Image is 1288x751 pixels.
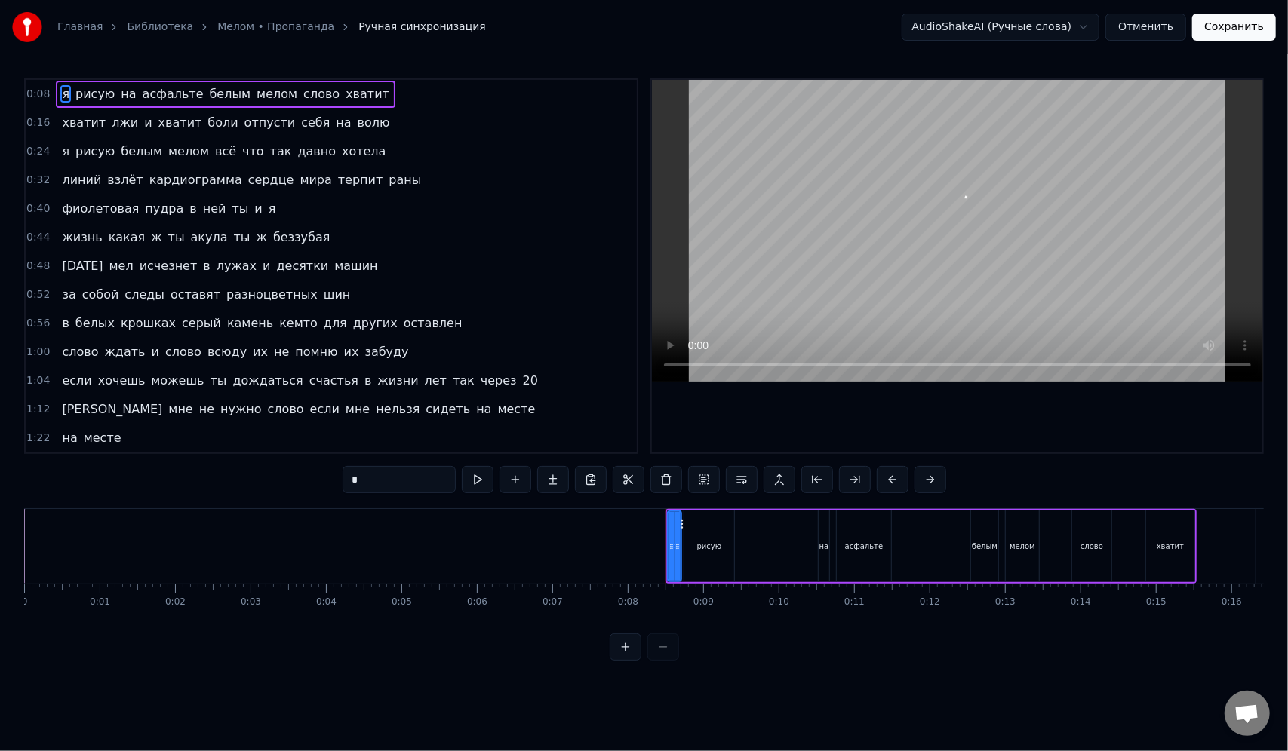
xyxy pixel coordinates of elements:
span: разноцветных [225,286,319,303]
span: линий [60,171,103,189]
span: мелом [255,85,299,103]
span: слово [60,343,100,360]
span: хватит [60,114,107,131]
div: рисую [697,541,722,552]
span: 0:08 [26,87,50,102]
span: на [60,429,78,446]
span: хватит [157,114,204,131]
div: слово [1081,541,1103,552]
span: [PERSON_NAME] [60,400,164,418]
span: 0:16 [26,115,50,130]
div: на [819,541,829,552]
span: ты [209,372,229,389]
span: мне [167,400,194,418]
div: 0:06 [467,596,487,608]
a: Библиотека [127,20,193,35]
span: ты [230,200,250,217]
img: youka [12,12,42,42]
span: забуду [364,343,410,360]
span: 0:48 [26,259,50,274]
span: крошках [119,314,177,332]
span: через [479,372,518,389]
span: жизни [376,372,420,389]
span: рисую [74,85,116,103]
span: рисую [74,143,116,160]
span: терпит [337,171,385,189]
span: если [309,400,341,418]
span: [DATE] [60,257,104,274]
span: 1:12 [26,402,50,417]
span: нужно [219,400,263,418]
span: сидеть [424,400,472,418]
span: в [188,200,198,217]
div: асфальте [845,541,884,552]
nav: breadcrumb [57,20,486,35]
span: слово [266,400,306,418]
span: так [269,143,294,160]
div: 0 [22,596,28,608]
span: Ручная синхронизация [358,20,486,35]
span: мира [298,171,333,189]
div: 0:16 [1222,596,1242,608]
span: нельзя [374,400,421,418]
span: белым [119,143,164,160]
span: акула [189,228,229,246]
span: лужах [215,257,258,274]
span: 0:56 [26,316,50,331]
span: 1:22 [26,431,50,446]
span: фиолетовая [60,200,140,217]
span: если [60,372,93,389]
span: я [60,143,71,160]
a: Главная [57,20,103,35]
span: собой [81,286,121,303]
button: Отменить [1105,14,1186,41]
span: камень [226,314,275,332]
span: мне [344,400,371,418]
span: ждать [103,343,146,360]
span: 0:52 [26,287,50,302]
div: 0:08 [618,596,638,608]
span: так [451,372,476,389]
div: 0:10 [769,596,789,608]
span: какая [107,228,147,246]
span: что [241,143,266,160]
span: 20 [521,372,539,389]
span: серый [180,314,223,332]
a: Открытый чат [1225,691,1270,736]
span: боли [206,114,239,131]
span: не [272,343,290,360]
span: на [334,114,352,131]
span: для [322,314,349,332]
span: можешь [149,372,205,389]
span: месте [82,429,123,446]
span: белых [74,314,116,332]
span: в [60,314,70,332]
div: 0:07 [543,596,563,608]
span: слово [164,343,203,360]
a: Мелом • Пропаганда [217,20,334,35]
span: взлёт [106,171,144,189]
span: ж [149,228,163,246]
span: ней [201,200,228,217]
span: 0:40 [26,201,50,216]
span: лжи [110,114,140,131]
span: мелом [167,143,211,160]
span: я [267,200,278,217]
span: и [253,200,263,217]
span: не [198,400,216,418]
span: машин [333,257,379,274]
button: Сохранить [1192,14,1276,41]
div: белым [972,541,998,552]
span: жизнь [60,228,103,246]
span: кемто [278,314,319,332]
span: за [60,286,77,303]
span: слово [302,85,341,103]
span: асфальте [141,85,205,103]
div: 0:11 [844,596,865,608]
div: 0:01 [90,596,110,608]
span: и [261,257,272,274]
div: 0:05 [392,596,412,608]
span: ты [232,228,252,246]
span: давно [296,143,337,160]
span: 0:32 [26,173,50,188]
